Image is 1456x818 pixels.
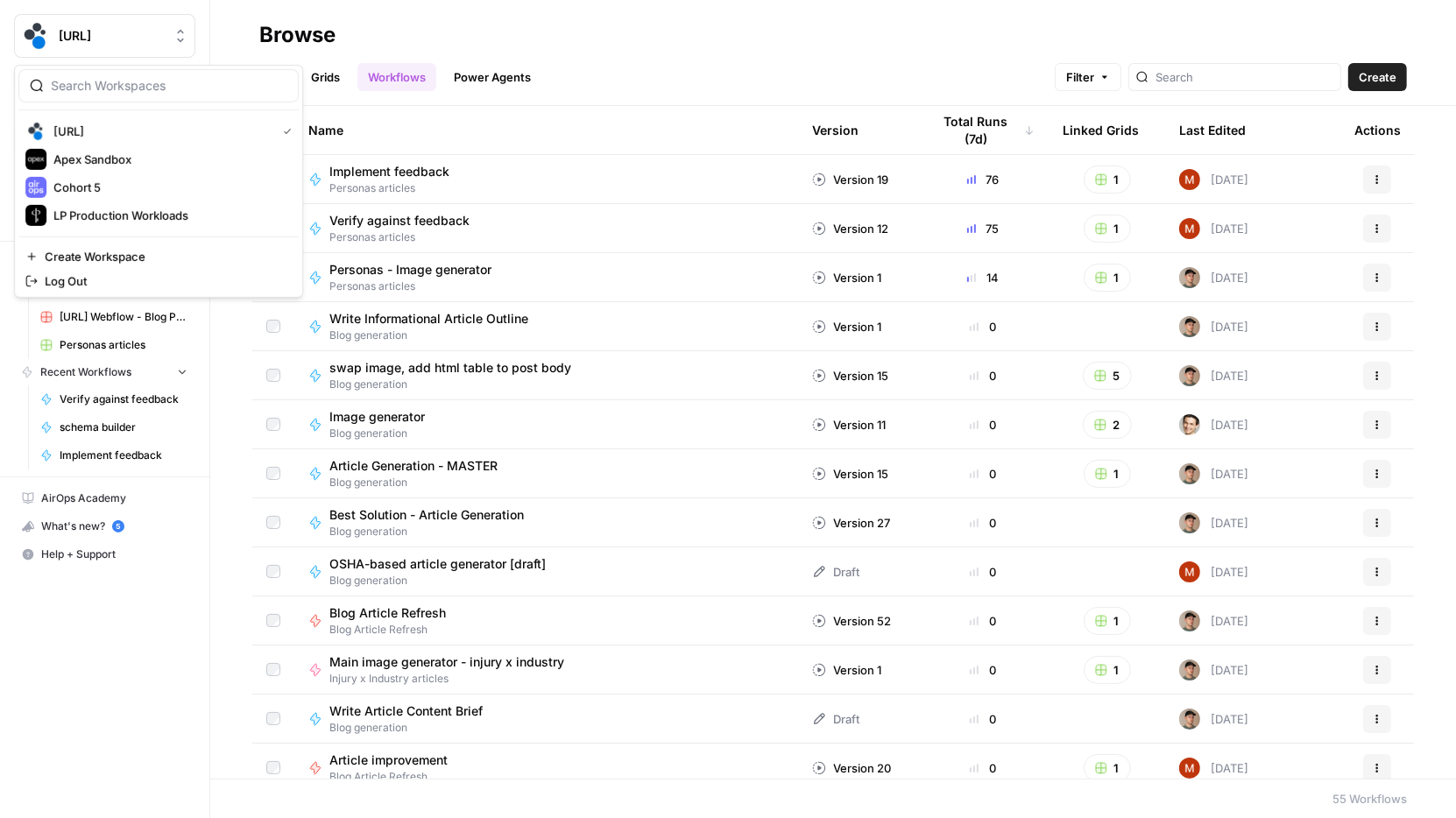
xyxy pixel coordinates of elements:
[53,123,269,140] span: [URL]
[1084,215,1131,243] button: 1
[25,121,46,142] img: spot.ai Logo
[329,180,463,196] span: Personas articles
[308,261,784,294] a: Personas - Image generatorPersonas articles
[812,220,888,237] div: Version 12
[308,506,784,539] a: Best Solution - Article GenerationBlog generation
[1055,63,1121,91] button: Filter
[25,177,46,198] img: Cohort 5 Logo
[1179,267,1248,288] div: [DATE]
[1083,411,1132,439] button: 2
[308,106,784,154] div: Name
[1348,63,1407,91] button: Create
[14,14,195,58] button: Workspace: spot.ai
[15,513,194,539] div: What's new?
[308,653,784,687] a: Main image generator - injury x industryInjury x Industry articles
[112,520,124,532] a: 5
[931,318,1035,335] div: 0
[18,244,299,269] a: Create Workspace
[1084,656,1131,684] button: 1
[812,563,859,581] div: Draft
[60,448,187,463] span: Implement feedback
[1179,414,1248,435] div: [DATE]
[1179,365,1248,386] div: [DATE]
[329,524,538,539] span: Blog generation
[116,522,120,531] text: 5
[931,563,1035,581] div: 0
[1084,754,1131,782] button: 1
[1179,758,1248,779] div: [DATE]
[59,27,165,45] span: [URL]
[1179,316,1200,337] img: bpsmmg7ns9rlz03fz0nd196eddmi
[329,328,542,343] span: Blog generation
[931,612,1035,630] div: 0
[1179,758,1200,779] img: vrw3c2i85bxreej33hwq2s6ci9t1
[812,318,881,335] div: Version 1
[329,408,425,426] span: Image generator
[308,359,784,392] a: swap image, add html table to post bodyBlog generation
[931,106,1035,154] div: Total Runs (7d)
[1179,659,1200,680] img: bpsmmg7ns9rlz03fz0nd196eddmi
[931,269,1035,286] div: 14
[32,331,195,359] a: Personas articles
[329,702,483,720] span: Write Article Content Brief
[308,212,784,245] a: Verify against feedbackPersonas articles
[1354,106,1401,154] div: Actions
[300,63,350,91] a: Grids
[329,671,578,687] span: Injury x Industry articles
[812,171,888,188] div: Version 19
[931,171,1035,188] div: 76
[1063,106,1139,154] div: Linked Grids
[308,163,784,196] a: Implement feedbackPersonas articles
[329,475,512,490] span: Blog generation
[931,759,1035,777] div: 0
[812,661,881,679] div: Version 1
[812,612,891,630] div: Version 52
[53,179,285,196] span: Cohort 5
[1179,316,1248,337] div: [DATE]
[329,310,528,328] span: Write Informational Article Outline
[32,413,195,441] a: schema builder
[443,63,541,91] a: Power Agents
[60,420,187,435] span: schema builder
[25,205,46,226] img: LP Production Workloads Logo
[308,457,784,490] a: Article Generation - MASTERBlog generation
[812,269,881,286] div: Version 1
[308,555,784,589] a: OSHA-based article generator [draft]Blog generation
[1084,460,1131,488] button: 1
[1084,607,1131,635] button: 1
[1156,68,1333,86] input: Search
[1179,512,1200,533] img: bpsmmg7ns9rlz03fz0nd196eddmi
[18,269,299,293] a: Log Out
[308,702,784,736] a: Write Article Content BriefBlog generation
[1179,561,1200,582] img: vrw3c2i85bxreej33hwq2s6ci9t1
[308,751,784,785] a: Article improvementBlog Article Refresh
[1179,659,1248,680] div: [DATE]
[329,573,560,589] span: Blog generation
[329,377,585,392] span: Blog generation
[14,512,195,540] button: What's new? 5
[41,490,187,506] span: AirOps Academy
[931,514,1035,532] div: 0
[1066,68,1094,86] span: Filter
[45,248,285,265] span: Create Workspace
[40,364,131,380] span: Recent Workflows
[1179,365,1200,386] img: bpsmmg7ns9rlz03fz0nd196eddmi
[812,106,859,154] div: Version
[14,65,303,298] div: Workspace: spot.ai
[329,457,498,475] span: Article Generation - MASTER
[812,514,890,532] div: Version 27
[14,540,195,568] button: Help + Support
[329,212,470,229] span: Verify against feedback
[329,555,546,573] span: OSHA-based article generator [draft]
[259,63,293,91] a: All
[32,303,195,331] a: [URL] Webflow - Blog Posts Refresh
[329,653,564,671] span: Main image generator - injury x industry
[308,604,784,638] a: Blog Article RefreshBlog Article Refresh
[32,385,195,413] a: Verify against feedback
[1179,169,1200,190] img: vrw3c2i85bxreej33hwq2s6ci9t1
[1179,218,1200,239] img: vrw3c2i85bxreej33hwq2s6ci9t1
[329,279,505,294] span: Personas articles
[53,207,285,224] span: LP Production Workloads
[1179,512,1248,533] div: [DATE]
[1332,790,1407,807] div: 55 Workflows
